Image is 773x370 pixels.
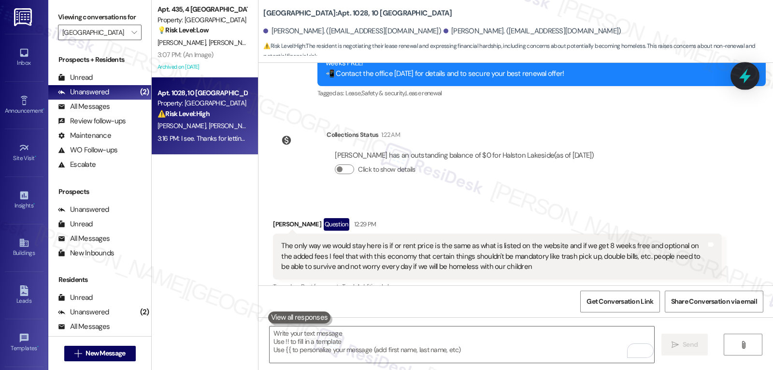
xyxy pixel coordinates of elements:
[58,307,109,317] div: Unanswered
[5,187,43,213] a: Insights •
[58,10,142,25] label: Viewing conversations for
[58,160,96,170] div: Escalate
[405,89,442,97] span: Lease renewal
[58,248,114,258] div: New Inbounds
[273,218,721,234] div: [PERSON_NAME]
[665,291,763,312] button: Share Conversation via email
[157,61,248,73] div: Archived on [DATE]
[58,205,109,215] div: Unanswered
[58,131,111,141] div: Maintenance
[324,218,349,230] div: Question
[157,109,210,118] strong: ⚠️ Risk Level: High
[263,42,305,50] strong: ⚠️ Risk Level: High
[683,340,698,350] span: Send
[263,8,452,18] b: [GEOGRAPHIC_DATA]: Apt. 1028, 10 [GEOGRAPHIC_DATA]
[157,50,214,59] div: 3:07 PM: (An Image)
[671,296,757,307] span: Share Conversation via email
[157,98,247,108] div: Property: [GEOGRAPHIC_DATA]
[64,346,136,361] button: New Message
[157,121,209,130] span: [PERSON_NAME]
[580,291,659,312] button: Get Conversation Link
[361,89,405,97] span: Safety & security ,
[263,41,773,62] span: : The resident is negotiating their lease renewal and expressing financial hardship, including co...
[317,86,766,100] div: Tagged as:
[209,121,257,130] span: [PERSON_NAME]
[335,150,594,161] div: [PERSON_NAME] has an outstanding balance of $0 for Halston Lakeside (as of [DATE])
[5,235,43,261] a: Buildings
[58,145,117,155] div: WO Follow-ups
[342,282,357,291] span: Trash ,
[48,187,151,197] div: Prospects
[157,15,247,25] div: Property: [GEOGRAPHIC_DATA]
[86,348,125,358] span: New Message
[273,280,721,294] div: Tagged as:
[37,343,39,350] span: •
[263,26,441,36] div: [PERSON_NAME]. ([EMAIL_ADDRESS][DOMAIN_NAME])
[58,322,110,332] div: All Messages
[301,282,342,291] span: Rent/payments ,
[138,305,152,320] div: (2)
[157,4,247,15] div: Apt. 435, 4 [GEOGRAPHIC_DATA]
[587,296,653,307] span: Get Conversation Link
[58,73,93,83] div: Unread
[352,219,376,229] div: 12:29 PM
[157,88,247,98] div: Apt. 1028, 10 [GEOGRAPHIC_DATA]
[131,29,137,36] i: 
[327,130,378,140] div: Collections Status
[48,55,151,65] div: Prospects + Residents
[5,140,43,166] a: Site Visit •
[270,326,654,363] textarea: To enrich screen reader interactions, please activate Accessibility in Grammarly extension settings
[62,25,126,40] input: All communities
[43,106,44,113] span: •
[5,330,43,356] a: Templates •
[661,334,708,355] button: Send
[740,341,747,349] i: 
[379,130,400,140] div: 1:22 AM
[58,219,93,229] div: Unread
[281,241,706,272] div: The only way we would stay here is if or rent price is the same as what is listed on the website ...
[5,44,43,71] a: Inbox
[58,87,109,97] div: Unanswered
[358,164,415,175] label: Click to show details
[672,341,679,349] i: 
[157,26,209,34] strong: 💡 Risk Level: Low
[58,234,110,244] div: All Messages
[209,38,257,47] span: [PERSON_NAME]
[138,85,152,100] div: (2)
[74,350,82,357] i: 
[48,275,151,285] div: Residents
[58,102,110,112] div: All Messages
[35,153,36,160] span: •
[345,89,361,97] span: Lease ,
[357,282,404,291] span: Additional charges
[5,282,43,309] a: Leads
[58,116,126,126] div: Review follow-ups
[444,26,621,36] div: [PERSON_NAME]. ([EMAIL_ADDRESS][DOMAIN_NAME])
[33,201,35,207] span: •
[58,293,93,303] div: Unread
[14,8,34,26] img: ResiDesk Logo
[157,38,209,47] span: [PERSON_NAME]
